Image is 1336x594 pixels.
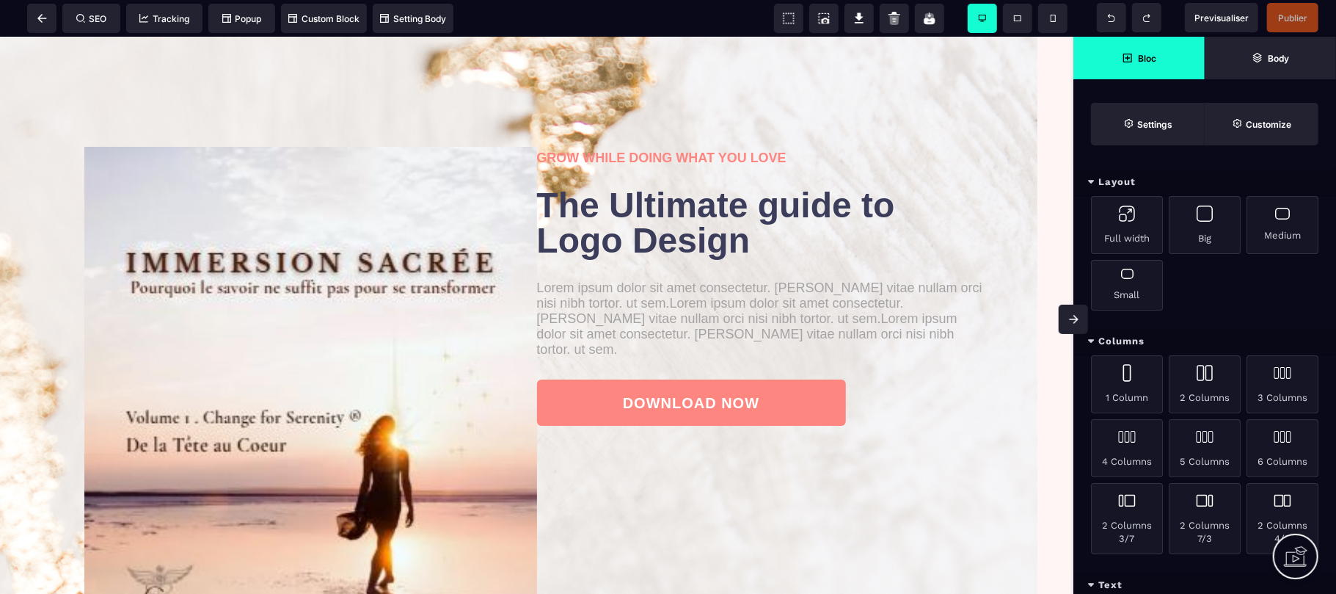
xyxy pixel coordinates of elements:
div: 5 Columns [1169,419,1241,477]
span: Publier [1278,12,1307,23]
div: 3 Columns [1246,355,1318,413]
span: Preview [1185,3,1258,32]
strong: Settings [1137,119,1172,130]
div: 2 Columns 4/5 [1246,483,1318,554]
span: View components [774,4,803,33]
div: Columns [1073,328,1336,355]
span: Tracking [139,13,189,24]
strong: Bloc [1138,53,1156,64]
span: Open Layer Manager [1205,37,1336,79]
span: Screenshot [809,4,839,33]
span: Settings [1091,103,1205,145]
span: Previsualiser [1194,12,1249,23]
span: Custom Block [288,13,359,24]
div: 4 Columns [1091,419,1163,477]
div: Big [1169,196,1241,254]
div: 2 Columns [1169,355,1241,413]
div: Small [1091,260,1163,311]
span: SEO [76,13,107,24]
button: DOWNLOAD NOW [537,343,846,389]
div: Layout [1073,169,1336,196]
text: The Ultimate guide to Logo Design [537,148,990,225]
span: Open Style Manager [1205,103,1318,145]
div: 6 Columns [1246,419,1318,477]
span: Setting Body [380,13,446,24]
text: Lorem ipsum dolor sit amet consectetur. [PERSON_NAME] vitae nullam orci nisi nibh tortor. ut sem.... [537,240,990,325]
div: 2 Columns 3/7 [1091,483,1163,554]
strong: Customize [1246,119,1291,130]
div: 1 Column [1091,355,1163,413]
span: Popup [222,13,262,24]
div: Medium [1246,196,1318,254]
strong: Body [1268,53,1289,64]
div: Full width [1091,196,1163,254]
span: Open Blocks [1073,37,1205,79]
div: 2 Columns 7/3 [1169,483,1241,554]
text: GROW WHILE DOING WHAT YOU LOVE [537,110,990,133]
